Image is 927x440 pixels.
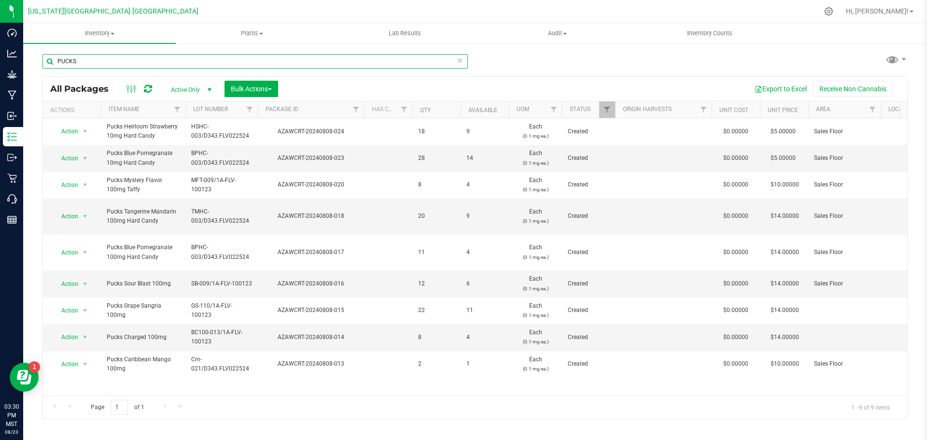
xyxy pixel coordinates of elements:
td: $0.00000 [712,118,760,145]
span: $14.00000 [766,330,804,344]
inline-svg: Retail [7,173,17,183]
inline-svg: Inbound [7,111,17,121]
div: AZAWCRT-20240808-023 [256,154,365,163]
a: Inventory Counts [633,23,786,43]
span: Action [53,246,79,259]
button: Export to Excel [748,81,813,97]
span: Pucks Tangerine Mandarin 100mg Hard Candy [107,207,180,226]
span: BPHC-003/D343.FLV022524 [191,243,252,261]
span: 22 [418,306,455,315]
span: Action [53,357,79,371]
span: 2 [418,359,455,369]
span: select [79,277,91,291]
a: Filter [396,101,412,118]
iframe: Resource center unread badge [28,361,40,373]
inline-svg: Dashboard [7,28,17,38]
span: Created [568,333,609,342]
a: Status [570,106,590,113]
span: Action [53,304,79,317]
span: Each [515,176,556,194]
span: Pucks Caribbean Mango 100mg [107,355,180,373]
span: Sales Floor [814,359,875,369]
div: Actions [50,107,97,114]
span: select [79,178,91,192]
span: Created [568,248,609,257]
button: Bulk Actions [225,81,278,97]
inline-svg: Inventory [7,132,17,142]
a: Unit Cost [719,107,748,114]
span: Clear [456,54,463,67]
p: (0.1 mg ea.) [515,158,556,168]
p: (0.1 mg ea.) [515,253,556,262]
a: Filter [242,101,258,118]
div: AZAWCRT-20240808-018 [256,212,365,221]
inline-svg: Outbound [7,153,17,162]
a: Filter [348,101,364,118]
span: Each [515,355,556,373]
input: Search Package ID, Item Name, SKU, Lot or Part Number... [42,54,468,69]
span: select [79,304,91,317]
inline-svg: Grow [7,70,17,79]
span: Each [515,122,556,141]
span: Created [568,154,609,163]
span: Sales Floor [814,248,875,257]
div: AZAWCRT-20240808-024 [256,127,365,136]
span: $10.00000 [766,357,804,371]
a: Filter [865,101,881,118]
span: Created [568,279,609,288]
span: 1 [466,359,503,369]
a: Lot Number [193,106,228,113]
span: Created [568,180,609,189]
div: AZAWCRT-20240808-017 [256,248,365,257]
td: $0.00000 [712,145,760,171]
span: 20 [418,212,455,221]
span: 4 [466,180,503,189]
span: Created [568,359,609,369]
a: Lab Results [328,23,481,43]
a: Item Name [109,106,140,113]
span: Pucks Heirloom Strawberry 10mg Hard Candy [107,122,180,141]
td: $0.00000 [712,199,760,235]
span: Sales Floor [814,127,875,136]
a: Qty [420,107,431,114]
span: 18 [418,127,455,136]
span: 12 [418,279,455,288]
span: 8 [418,333,455,342]
a: Location [888,106,915,113]
span: Pucks Mystery Flavor 100mg Taffy [107,176,180,194]
span: Inventory [23,29,176,38]
td: $0.00000 [712,298,760,324]
inline-svg: Manufacturing [7,90,17,100]
span: Pucks Charged 100mg [107,333,180,342]
span: Lab Results [376,29,434,38]
a: Unit Price [768,107,798,114]
a: UOM [517,106,529,113]
td: $0.00000 [712,351,760,377]
span: GS-110/1A-FLV-100123 [191,301,252,320]
span: All Packages [50,84,118,94]
span: 14 [466,154,503,163]
inline-svg: Reports [7,215,17,225]
span: 28 [418,154,455,163]
span: Inventory Counts [674,29,745,38]
span: Pucks Blue Pomegranate 100mg Hard Candy [107,243,180,261]
p: 03:30 PM MST [4,402,19,428]
span: select [79,210,91,223]
span: Each [515,207,556,226]
span: BC100-013/1A-FLV-100123 [191,328,252,346]
span: $5.00000 [766,125,801,139]
span: Sales Floor [814,279,875,288]
span: select [79,330,91,344]
span: 9 [466,212,503,221]
span: Plants [176,29,328,38]
span: 4 [466,333,503,342]
span: $10.00000 [766,178,804,192]
a: Filter [599,101,615,118]
span: Created [568,212,609,221]
span: $14.00000 [766,277,804,291]
span: Pucks Grape Sangria 100mg [107,301,180,320]
span: Action [53,330,79,344]
p: (0.1 mg ea.) [515,311,556,320]
td: $0.00000 [712,324,760,351]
